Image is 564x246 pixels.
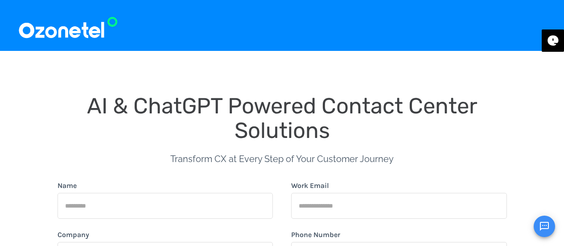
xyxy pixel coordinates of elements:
[534,216,555,237] button: Open chat
[170,154,394,164] span: Transform CX at Every Step of Your Customer Journey
[58,180,77,191] label: Name
[87,93,483,143] span: AI & ChatGPT Powered Contact Center Solutions
[291,180,329,191] label: Work Email
[291,229,340,240] label: Phone Number
[58,229,89,240] label: Company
